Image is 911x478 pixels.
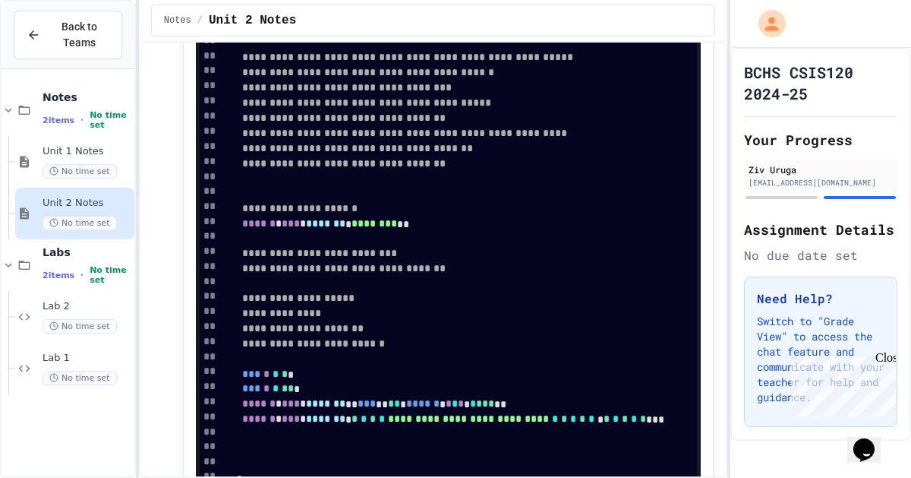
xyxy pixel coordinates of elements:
[43,300,131,313] span: Lab 2
[742,6,790,41] div: My Account
[43,145,131,158] span: Unit 1 Notes
[785,351,896,416] iframe: chat widget
[80,114,84,126] span: •
[43,164,117,179] span: No time set
[43,319,117,334] span: No time set
[749,163,893,176] div: Ziv Uruga
[43,271,74,280] span: 2 items
[43,352,131,365] span: Lab 1
[80,269,84,281] span: •
[744,129,897,150] h2: Your Progress
[43,245,131,259] span: Labs
[6,6,105,97] div: Chat with us now!Close
[744,62,897,104] h1: BCHS CSIS120 2024-25
[209,11,296,30] span: Unit 2 Notes
[43,216,117,230] span: No time set
[744,219,897,240] h2: Assignment Details
[49,19,109,51] span: Back to Teams
[90,110,131,130] span: No time set
[197,14,203,27] span: /
[749,177,893,188] div: [EMAIL_ADDRESS][DOMAIN_NAME]
[757,314,884,405] p: Switch to "Grade View" to access the chat feature and communicate with your teacher for help and ...
[43,116,74,125] span: 2 items
[43,90,131,104] span: Notes
[90,265,131,285] span: No time set
[164,14,191,27] span: Notes
[847,417,896,463] iframe: chat widget
[757,290,884,308] h3: Need Help?
[43,371,117,385] span: No time set
[744,246,897,264] div: No due date set
[43,197,131,210] span: Unit 2 Notes
[14,11,122,59] button: Back to Teams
